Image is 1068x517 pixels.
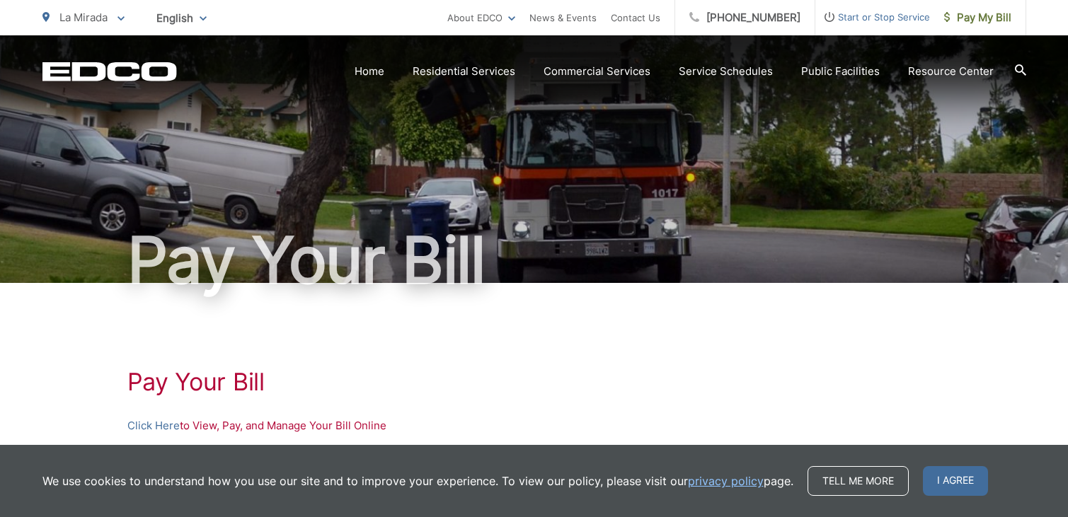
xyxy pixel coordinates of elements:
[42,225,1026,296] h1: Pay Your Bill
[59,11,108,24] span: La Mirada
[688,472,764,489] a: privacy policy
[42,472,793,489] p: We use cookies to understand how you use our site and to improve your experience. To view our pol...
[944,9,1011,26] span: Pay My Bill
[127,368,941,396] h1: Pay Your Bill
[127,417,941,434] p: to View, Pay, and Manage Your Bill Online
[908,63,994,80] a: Resource Center
[544,63,650,80] a: Commercial Services
[801,63,880,80] a: Public Facilities
[447,9,515,26] a: About EDCO
[611,9,660,26] a: Contact Us
[42,62,177,81] a: EDCD logo. Return to the homepage.
[679,63,773,80] a: Service Schedules
[355,63,384,80] a: Home
[529,9,597,26] a: News & Events
[923,466,988,496] span: I agree
[146,6,217,30] span: English
[413,63,515,80] a: Residential Services
[127,417,180,434] a: Click Here
[808,466,909,496] a: Tell me more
